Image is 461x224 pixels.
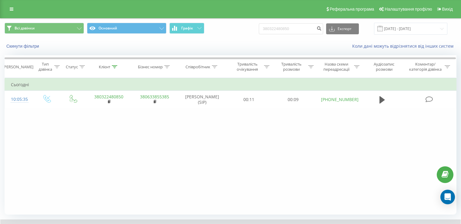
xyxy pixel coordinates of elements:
button: Скинути фільтри [5,43,42,49]
div: Тривалість очікування [232,62,263,72]
div: Тип дзвінка [38,62,52,72]
button: Графік [169,23,204,34]
div: Аудіозапис розмови [366,62,402,72]
div: [PERSON_NAME] [3,64,33,70]
div: Коментар/категорія дзвінка [408,62,443,72]
div: Статус [66,64,78,70]
div: Тривалість розмови [276,62,307,72]
a: 380633855385 [140,94,169,100]
div: Open Intercom Messenger [440,190,455,204]
span: Вихід [442,7,453,12]
div: Співробітник [185,64,210,70]
td: [PERSON_NAME] (SIP) [178,91,227,108]
td: 00:09 [271,91,315,108]
td: 00:11 [227,91,271,108]
span: Всі дзвінки [15,26,35,31]
button: Основний [87,23,166,34]
span: Графік [181,26,193,30]
a: Коли дані можуть відрізнятися вiд інших систем [352,43,456,49]
div: Клієнт [99,64,110,70]
td: Сьогодні [5,79,456,91]
input: Пошук за номером [259,23,323,34]
button: Експорт [326,23,359,34]
div: 10:05:35 [11,93,27,105]
div: Назва схеми переадресації [321,62,352,72]
span: Реферальна програма [330,7,374,12]
div: Бізнес номер [138,64,163,70]
button: Всі дзвінки [5,23,84,34]
a: [PHONE_NUMBER] [321,97,359,102]
a: 380322480850 [94,94,123,100]
span: Налаштування профілю [385,7,432,12]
